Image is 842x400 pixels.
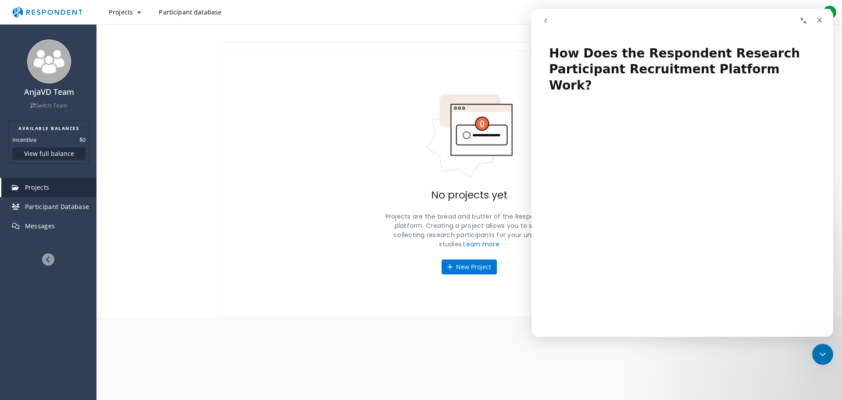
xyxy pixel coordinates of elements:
[79,135,86,144] dd: $0
[762,8,802,16] span: AnjaVD Team
[12,148,86,160] button: View full balance
[25,183,50,191] span: Projects
[12,135,36,144] dt: Incentive
[152,4,228,20] a: Participant database
[6,88,92,97] h4: AnjaVD Team
[724,4,741,21] a: Help and support
[25,202,89,211] span: Participant Database
[442,259,497,274] button: New Project
[102,4,148,20] button: Projects
[109,8,133,16] span: Projects
[25,222,55,230] span: Messages
[532,9,833,337] iframe: To enrich screen reader interactions, please activate Accessibility in Grammarly extension settings
[431,189,507,202] h2: No projects yet
[7,4,88,21] img: respondent-logo.png
[812,344,833,365] iframe: Intercom live chat
[425,94,513,179] img: No projects indicator
[8,121,89,164] section: Balance summary
[745,4,817,20] button: AnjaVD Team
[159,8,221,16] span: Participant database
[823,5,837,19] span: A
[12,125,86,132] h2: AVAILABLE BALANCES
[821,4,838,20] button: A
[703,4,720,21] a: Message participants
[463,240,499,249] a: Learn more
[27,40,71,83] img: team_avatar_256.png
[30,102,68,109] a: Switch Team
[382,212,557,249] p: Projects are the bread and butter of the Respondent platform. Creating a project allows you to st...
